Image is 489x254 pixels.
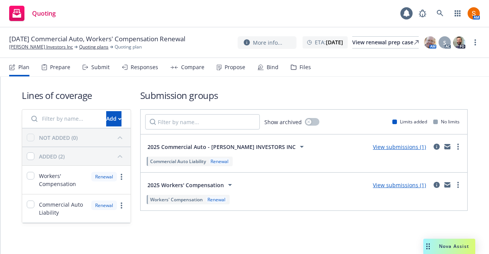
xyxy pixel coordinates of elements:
[253,39,282,47] span: More info...
[181,64,204,70] div: Compare
[432,142,441,151] a: circleInformation
[145,114,260,129] input: Filter by name...
[27,111,102,126] input: Filter by name...
[117,201,126,210] a: more
[150,196,203,203] span: Workers' Compensation
[468,7,480,19] img: photo
[115,44,142,50] span: Quoting plan
[91,172,117,181] div: Renewal
[39,131,126,144] button: NOT ADDED (0)
[453,36,465,49] img: photo
[91,64,110,70] div: Submit
[39,172,87,188] span: Workers' Compensation
[145,139,309,154] button: 2025 Commercial Auto - [PERSON_NAME] INVESTORS INC
[79,44,108,50] a: Quoting plans
[373,143,426,150] a: View submissions (1)
[352,37,419,48] div: View renewal prep case
[432,6,448,21] a: Search
[315,38,343,46] span: ETA :
[140,89,468,102] h1: Submission groups
[264,118,302,126] span: Show archived
[39,150,126,162] button: ADDED (2)
[443,142,452,151] a: mail
[9,44,73,50] a: [PERSON_NAME] Investors Inc
[209,158,230,165] div: Renewal
[300,64,311,70] div: Files
[39,152,65,160] div: ADDED (2)
[453,180,463,189] a: more
[145,177,237,193] button: 2025 Workers' Compensation
[453,142,463,151] a: more
[18,64,29,70] div: Plan
[117,172,126,181] a: more
[39,201,87,217] span: Commercial Auto Liability
[432,180,441,189] a: circleInformation
[91,201,117,210] div: Renewal
[106,112,121,126] div: Add
[392,118,427,125] div: Limits added
[50,64,70,70] div: Prepare
[443,180,452,189] a: mail
[267,64,279,70] div: Bind
[147,143,296,151] span: 2025 Commercial Auto - [PERSON_NAME] INVESTORS INC
[450,6,465,21] a: Switch app
[373,181,426,189] a: View submissions (1)
[147,181,224,189] span: 2025 Workers' Compensation
[326,39,343,46] strong: [DATE]
[150,158,206,165] span: Commercial Auto Liability
[206,196,227,203] div: Renewal
[106,111,121,126] button: Add
[238,36,296,49] button: More info...
[6,3,59,24] a: Quoting
[433,118,460,125] div: No limits
[423,239,433,254] div: Drag to move
[424,36,436,49] img: photo
[443,39,446,47] span: S
[39,134,78,142] div: NOT ADDED (0)
[225,64,245,70] div: Propose
[22,89,131,102] h1: Lines of coverage
[439,243,469,249] span: Nova Assist
[9,34,185,44] span: [DATE] Commercial Auto, Workers' Compensation Renewal
[423,239,475,254] button: Nova Assist
[415,6,430,21] a: Report a Bug
[32,10,56,16] span: Quoting
[471,38,480,47] a: more
[131,64,158,70] div: Responses
[352,36,419,49] a: View renewal prep case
